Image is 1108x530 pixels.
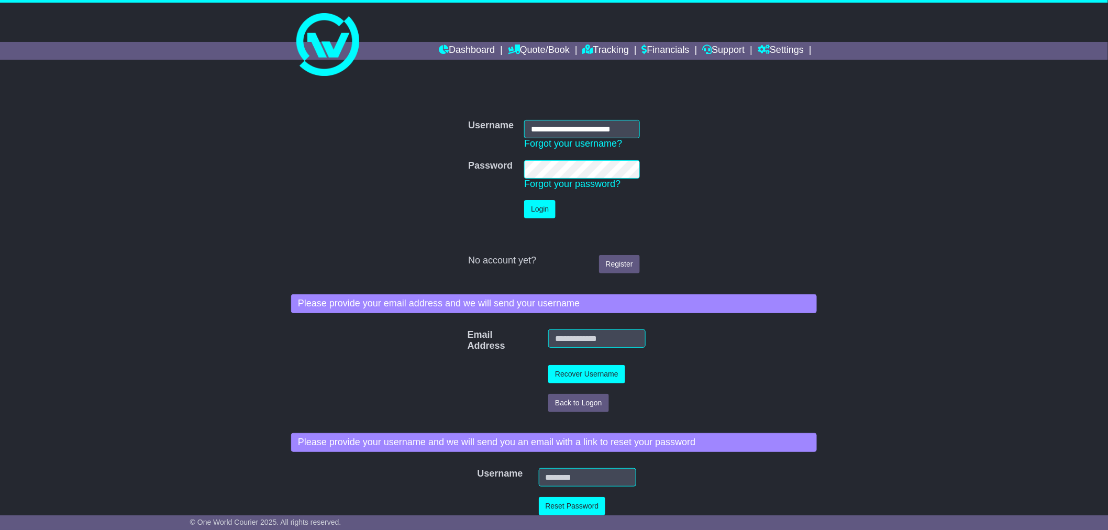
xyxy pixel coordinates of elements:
[468,255,640,267] div: No account yet?
[291,433,817,452] div: Please provide your username and we will send you an email with a link to reset your password
[539,497,606,515] button: Reset Password
[291,294,817,313] div: Please provide your email address and we will send your username
[468,160,513,172] label: Password
[524,179,621,189] a: Forgot your password?
[548,365,625,383] button: Recover Username
[190,518,341,526] span: © One World Courier 2025. All rights reserved.
[468,120,514,131] label: Username
[472,468,486,480] label: Username
[524,200,556,218] button: Login
[548,394,609,412] button: Back to Logon
[758,42,804,60] a: Settings
[703,42,745,60] a: Support
[508,42,570,60] a: Quote/Book
[462,329,481,352] label: Email Address
[524,138,622,149] a: Forgot your username?
[599,255,640,273] a: Register
[642,42,690,60] a: Financials
[583,42,629,60] a: Tracking
[439,42,495,60] a: Dashboard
